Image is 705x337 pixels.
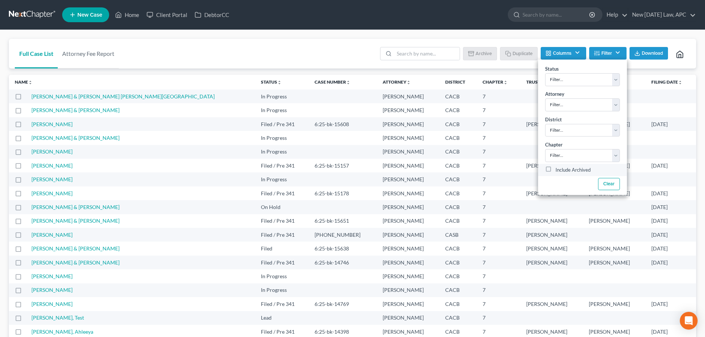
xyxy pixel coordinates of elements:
[255,256,309,269] td: Filed / Pre 341
[315,79,350,85] a: Case Numberunfold_more
[31,232,73,238] a: [PERSON_NAME]
[477,297,520,311] td: 7
[439,75,477,90] th: District
[31,93,215,100] a: [PERSON_NAME] & [PERSON_NAME] [PERSON_NAME][GEOGRAPHIC_DATA]
[439,228,477,242] td: CASB
[377,90,439,103] td: [PERSON_NAME]
[439,311,477,325] td: CACB
[645,159,696,172] td: [DATE]
[255,297,309,311] td: Filed / Pre 341
[31,121,73,127] a: [PERSON_NAME]
[520,186,583,200] td: [PERSON_NAME]
[31,135,120,141] a: [PERSON_NAME] & [PERSON_NAME]
[645,256,696,269] td: [DATE]
[583,297,645,311] td: [PERSON_NAME]
[377,269,439,283] td: [PERSON_NAME]
[309,186,377,200] td: 6:25-bk-15178
[545,141,563,149] label: Chapter
[255,242,309,255] td: Filed
[255,172,309,186] td: In Progress
[255,145,309,159] td: In Progress
[477,283,520,297] td: 7
[309,159,377,172] td: 6:25-bk-15157
[538,60,627,195] div: Filter
[583,256,645,269] td: [PERSON_NAME]
[277,80,282,85] i: unfold_more
[439,200,477,214] td: CACB
[439,256,477,269] td: CACB
[261,79,282,85] a: Statusunfold_more
[255,214,309,228] td: Filed / Pre 341
[377,311,439,325] td: [PERSON_NAME]
[439,145,477,159] td: CACB
[346,80,350,85] i: unfold_more
[377,145,439,159] td: [PERSON_NAME]
[377,283,439,297] td: [PERSON_NAME]
[477,117,520,131] td: 7
[651,79,682,85] a: Filing Dateunfold_more
[645,186,696,200] td: [DATE]
[523,8,590,21] input: Search by name...
[477,200,520,214] td: 7
[309,117,377,131] td: 6:25-bk-15608
[111,8,143,21] a: Home
[545,91,564,98] label: Attorney
[377,186,439,200] td: [PERSON_NAME]
[583,214,645,228] td: [PERSON_NAME]
[31,162,73,169] a: [PERSON_NAME]
[483,79,508,85] a: Chapterunfold_more
[377,214,439,228] td: [PERSON_NAME]
[31,328,93,335] a: [PERSON_NAME], Ahleeya
[31,273,73,279] a: [PERSON_NAME]
[520,256,583,269] td: [PERSON_NAME]
[439,131,477,145] td: CACB
[477,186,520,200] td: 7
[31,148,73,155] a: [PERSON_NAME]
[645,297,696,311] td: [DATE]
[309,297,377,311] td: 6:25-bk-14769
[15,79,33,85] a: Nameunfold_more
[477,214,520,228] td: 7
[439,90,477,103] td: CACB
[143,8,191,21] a: Client Portal
[545,65,559,73] label: Status
[255,186,309,200] td: Filed / Pre 341
[526,79,550,85] a: Trusteeunfold_more
[377,159,439,172] td: [PERSON_NAME]
[642,50,663,56] span: Download
[77,12,102,18] span: New Case
[377,256,439,269] td: [PERSON_NAME]
[439,103,477,117] td: CACB
[439,186,477,200] td: CACB
[31,245,120,252] a: [PERSON_NAME] & [PERSON_NAME]
[439,297,477,311] td: CACB
[406,80,411,85] i: unfold_more
[628,8,696,21] a: New [DATE] Law, APC
[15,39,58,68] a: Full Case List
[255,103,309,117] td: In Progress
[541,47,586,60] button: Columns
[255,228,309,242] td: Filed / Pre 341
[678,80,682,85] i: unfold_more
[477,228,520,242] td: 7
[255,117,309,131] td: Filed / Pre 341
[309,228,377,242] td: [PHONE_NUMBER]
[31,314,84,321] a: [PERSON_NAME], Test
[545,116,562,124] label: District
[477,256,520,269] td: 7
[520,214,583,228] td: [PERSON_NAME]
[645,117,696,131] td: [DATE]
[520,242,583,255] td: [PERSON_NAME]
[255,311,309,325] td: Lead
[555,166,591,175] label: Include Archived
[645,200,696,214] td: [DATE]
[439,159,477,172] td: CACB
[439,172,477,186] td: CACB
[31,190,73,196] a: [PERSON_NAME]
[394,47,460,60] input: Search by name...
[28,80,33,85] i: unfold_more
[255,90,309,103] td: In Progress
[31,301,73,307] a: [PERSON_NAME]
[31,259,120,266] a: [PERSON_NAME] & [PERSON_NAME]
[520,117,583,131] td: [PERSON_NAME]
